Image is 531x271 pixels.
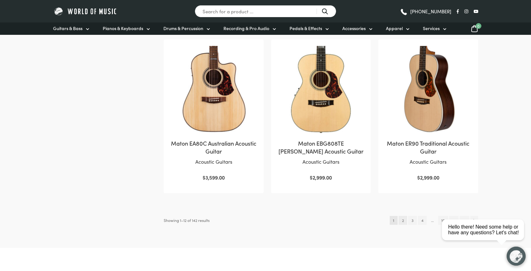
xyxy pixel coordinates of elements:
span: 0 [476,23,481,29]
span: Drums & Percussion [163,25,203,32]
span: Recording & Pro Audio [223,25,269,32]
span: Services [423,25,440,32]
nav: Product Pagination [390,216,478,225]
bdi: 2,999.00 [310,174,332,181]
span: Pianos & Keyboards [103,25,143,32]
span: $ [417,174,420,181]
span: Guitars & Bass [53,25,82,32]
p: Acoustic Guitars [385,158,472,166]
a: Page 4 [418,216,427,225]
p: Showing 1–12 of 142 results [164,216,210,225]
span: [PHONE_NUMBER] [410,9,451,14]
img: Maton EBG808TE Tommy Emmanuel [278,46,364,133]
span: Pedals & Effects [290,25,322,32]
h2: Maton ER90 Traditional Acoustic Guitar [385,139,472,155]
a: Maton EA80C Australian Acoustic GuitarAcoustic Guitars $3,599.00 [170,46,257,182]
a: Page 2 [399,216,407,225]
img: Maton EA80C Australian Acoustic Guitar [170,46,257,133]
a: [PHONE_NUMBER] [400,7,451,16]
span: Accessories [342,25,366,32]
span: $ [310,174,313,181]
bdi: 3,599.00 [203,174,225,181]
h2: Maton EBG808TE [PERSON_NAME] Acoustic Guitar [278,139,364,155]
p: Acoustic Guitars [278,158,364,166]
span: Page 1 [390,216,398,225]
a: Page 10 [438,216,448,225]
span: $ [203,174,205,181]
a: Maton EBG808TE [PERSON_NAME] Acoustic GuitarAcoustic Guitars $2,999.00 [278,46,364,182]
bdi: 2,999.00 [417,174,439,181]
a: Page 3 [408,216,417,225]
p: Acoustic Guitars [170,158,257,166]
img: World of Music [53,6,118,16]
span: … [428,216,437,225]
h2: Maton EA80C Australian Acoustic Guitar [170,139,257,155]
span: Apparel [386,25,403,32]
iframe: Chat with our support team [439,201,531,271]
img: Maton ER90 Traditional Dreadnought Acoustic/Electric Guitar Front Angle [385,46,472,133]
input: Search for a product ... [195,5,336,17]
a: Maton ER90 Traditional Acoustic GuitarAcoustic Guitars $2,999.00 [385,46,472,182]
